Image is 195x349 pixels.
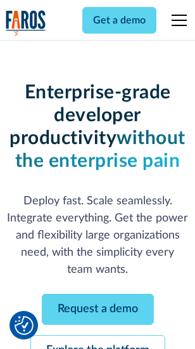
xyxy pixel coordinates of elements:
[6,10,46,36] img: Logo of the analytics and reporting company Faros.
[15,316,34,335] img: Revisit consent button
[9,83,170,148] strong: Enterprise-grade developer productivity
[6,193,189,279] p: Deploy fast. Scale seamlessly. Integrate everything. Get the power and flexibility large organiza...
[82,7,156,34] a: Get a demo
[15,316,34,335] button: Cookie Settings
[42,294,154,325] a: Request a demo
[6,10,46,36] a: home
[164,5,189,36] div: menu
